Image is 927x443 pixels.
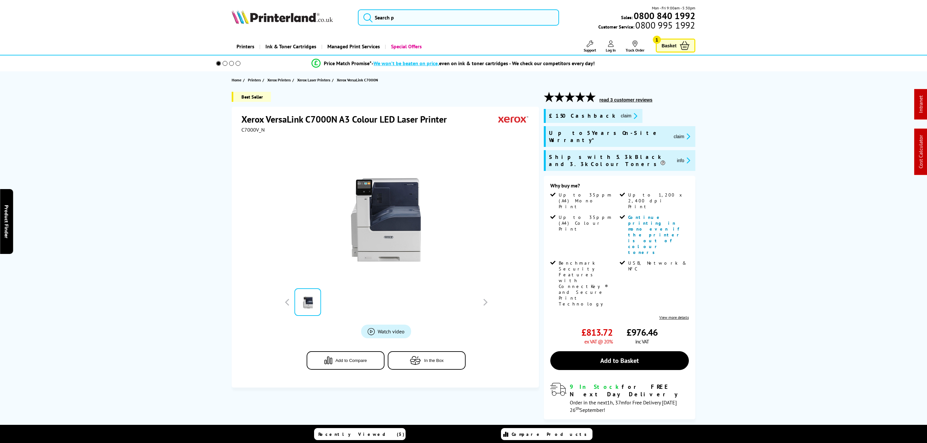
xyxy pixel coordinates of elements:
a: Printers [232,38,259,55]
span: Customer Service: [598,22,695,30]
a: Log In [606,41,616,53]
span: 9 In Stock [570,383,622,390]
a: Xerox VersaLink C7000N [337,77,380,83]
a: Compare Products [501,428,592,440]
a: Intranet [918,96,924,113]
span: In the Box [424,358,444,363]
span: Benchmark Security Features with ConnectKey® and Secure Print Technology [559,260,618,307]
a: Xerox Printers [267,77,292,83]
span: Up to 5 Years On-Site Warranty* [549,129,668,144]
span: Basket [662,41,677,50]
span: Price Match Promise* [324,60,372,66]
span: Xerox Laser Printers [297,77,330,83]
span: Sales: [621,14,633,20]
span: £813.72 [581,326,613,338]
div: Why buy me? [550,182,689,192]
span: £976.46 [627,326,658,338]
a: Printers [248,77,262,83]
span: Watch video [378,328,405,335]
h1: Xerox VersaLink C7000N A3 Colour LED Laser Printer [241,113,453,125]
li: modal_Promise [207,58,700,69]
a: Xerox Laser Printers [297,77,332,83]
span: Best Seller [232,92,271,102]
a: Basket 1 [656,39,695,53]
button: read 3 customer reviews [597,97,654,103]
span: Ink & Toner Cartridges [265,38,316,55]
span: Up to 1,200 x 2,400 dpi Print [628,192,688,210]
b: 0800 840 1992 [634,10,695,22]
span: Mon - Fri 9:00am - 5:30pm [652,5,695,11]
span: Xerox Printers [267,77,291,83]
a: Special Offers [385,38,427,55]
span: Continue printing in mono even if the printer is out of colour toners [628,214,683,255]
div: modal_delivery [550,383,689,413]
button: Add to Compare [307,351,384,370]
img: Xerox [498,113,528,125]
span: 0800 995 1992 [634,22,695,28]
span: Up to 35ppm (A4) Colour Print [559,214,618,232]
div: for FREE Next Day Delivery [570,383,689,398]
a: Support [584,41,596,53]
a: Recently Viewed (5) [314,428,406,440]
span: 1 [653,36,661,44]
div: - even on ink & toner cartridges - We check our competitors every day! [372,60,595,66]
a: Product_All_Videos [361,325,411,338]
span: Ships with 5.3k Black and 3.3k Colour Toners [549,153,672,168]
img: Printerland Logo [232,10,333,24]
span: Support [584,48,596,53]
a: Track Order [626,41,644,53]
span: inc VAT [635,338,649,345]
img: Xerox VersaLink C7000N [323,146,450,273]
span: We won’t be beaten on price, [373,60,439,66]
span: 1h, 37m [607,399,625,406]
span: Add to Compare [335,358,367,363]
span: Xerox VersaLink C7000N [337,77,378,83]
a: 0800 840 1992 [633,13,695,19]
button: In the Box [388,351,466,370]
span: USB, Network & NFC [628,260,688,272]
a: Home [232,77,243,83]
a: Ink & Toner Cartridges [259,38,321,55]
span: Compare Products [512,431,590,437]
span: Printers [248,77,261,83]
span: C7000V_N [241,126,265,133]
span: Up to 35ppm (A4) Mono Print [559,192,618,210]
span: Home [232,77,241,83]
a: Add to Basket [550,351,689,370]
span: Recently Viewed (5) [318,431,405,437]
button: promo-description [619,112,639,120]
a: Printerland Logo [232,10,350,25]
button: promo-description [672,133,692,140]
span: Order in the next for Free Delivery [DATE] 26 September! [570,399,677,413]
button: promo-description [675,157,692,164]
span: £150 Cashback [549,112,616,120]
span: ex VAT @ 20% [584,338,613,345]
a: Managed Print Services [321,38,385,55]
a: View more details [659,315,689,320]
span: Product Finder [3,205,10,238]
a: Cost Calculator [918,135,924,169]
input: Search p [358,9,559,26]
span: Log In [606,48,616,53]
sup: th [576,405,579,411]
